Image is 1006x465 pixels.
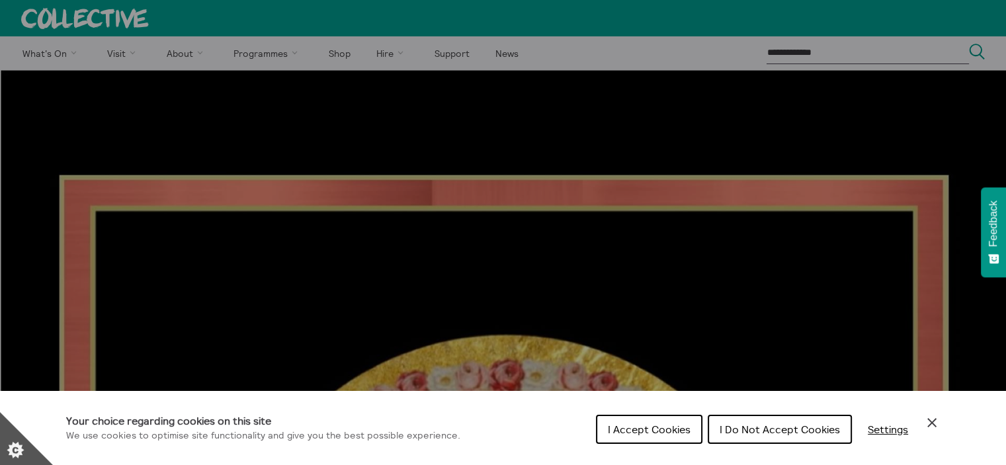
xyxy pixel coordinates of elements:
span: Settings [868,423,908,436]
button: Settings [857,416,919,443]
h1: Your choice regarding cookies on this site [66,413,460,429]
button: Close Cookie Control [924,415,940,431]
p: We use cookies to optimise site functionality and give you the best possible experience. [66,429,460,443]
span: I Accept Cookies [608,423,691,436]
span: Feedback [987,200,999,247]
span: I Do Not Accept Cookies [720,423,840,436]
button: I Do Not Accept Cookies [708,415,852,444]
button: I Accept Cookies [596,415,702,444]
button: Feedback - Show survey [981,187,1006,277]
